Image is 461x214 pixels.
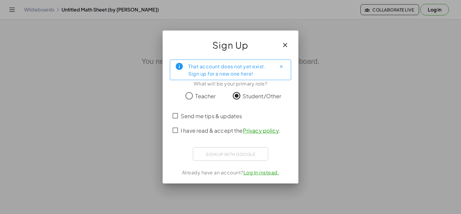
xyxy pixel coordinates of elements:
[170,80,291,87] div: What will be your primary role?
[181,126,280,135] span: I have read & accept the .
[276,62,286,71] button: Close
[195,92,216,100] span: Teacher
[243,92,281,100] span: Student/Other
[212,38,249,52] span: Sign Up
[243,169,279,176] a: Log In instead.
[243,127,279,134] a: Privacy policy
[170,169,291,176] div: Already have an account?
[181,112,242,120] span: Send me tips & updates
[188,62,272,77] div: That account does not yet exist. Sign up for a new one here!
